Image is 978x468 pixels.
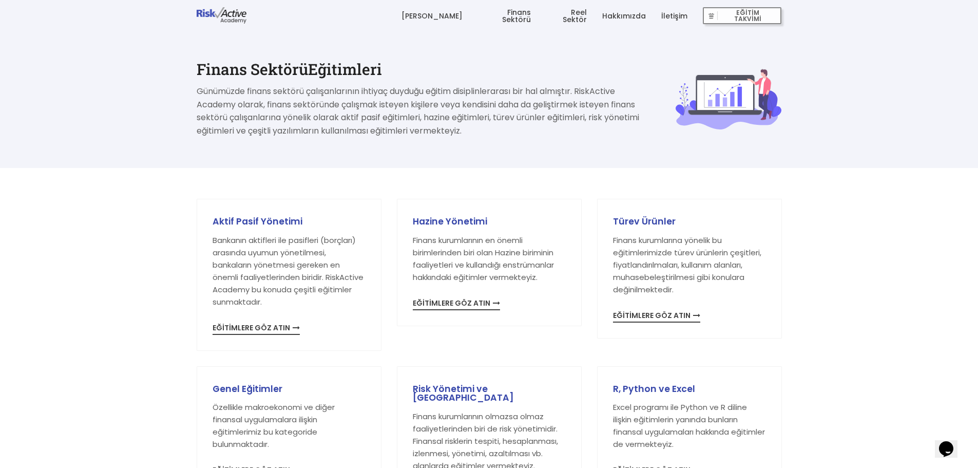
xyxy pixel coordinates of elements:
img: logo-dark.png [197,7,247,24]
h1: Finans Sektörü Eğitimleri [197,62,645,77]
span: EĞİTİM TAKVİMİ [718,9,777,23]
a: Hazine YönetimiFinans kurumlarının en önemli birimlerinden biri olan Hazine biriminin faaliyetler... [413,217,566,308]
p: Finans kurumlarına yönelik bu eğitimlerimizde türev ürünlerin çeşitleri, fiyatlandırılmaları, kul... [613,234,766,296]
iframe: chat widget [935,427,968,458]
p: Özellikle makroekonomi ve diğer finansal uygulamalara ilişkin eğitimlerimiz bu kategoride bulunma... [213,401,366,451]
a: Aktif Pasif YönetimiBankanın aktifleri ile pasifleri (borçları) arasında uyumun yönetilmesi, bank... [213,217,366,333]
h3: Hazine Yönetimi [413,217,566,227]
a: Finans Sektörü [478,1,531,31]
span: EĞİTİMLERE GÖZ ATIN [413,299,500,310]
a: Türev ÜrünlerFinans kurumlarına yönelik bu eğitimlerimizde türev ürünlerin çeşitleri, fiyatlandır... [613,217,766,321]
p: Bankanın aktifleri ile pasifleri (borçları) arasında uyumun yönetilmesi, bankaların yönetmesi ger... [213,234,366,308]
span: EĞİTİMLERE GÖZ ATIN [613,312,700,323]
a: Reel Sektör [546,1,587,31]
button: EĞİTİM TAKVİMİ [703,7,781,25]
a: Hakkımızda [602,1,646,31]
a: EĞİTİM TAKVİMİ [703,1,781,31]
span: EĞİTİMLERE GÖZ ATIN [213,324,300,335]
h3: Genel Eğitimler [213,385,366,394]
h3: R, Python ve Excel [613,385,766,394]
h3: Aktif Pasif Yönetimi [213,217,366,227]
p: Finans kurumlarının en önemli birimlerinden biri olan Hazine biriminin faaliyetleri ve kullandığı... [413,234,566,284]
p: Excel programı ile Python ve R diline ilişkin eğitimlerin yanında bunların finansal uygulamaları ... [613,401,766,451]
a: [PERSON_NAME] [401,1,463,31]
a: İletişim [661,1,687,31]
h3: Türev Ürünler [613,217,766,227]
h3: Risk Yönetimi ve [GEOGRAPHIC_DATA] [413,385,566,403]
img: cqywdsurwbzmcfl416hp.svg [676,68,782,129]
p: Günümüzde finans sektörü çalışanlarının ihtiyaç duyduğu eğitim disiplinlerarası bir hal almıştır.... [197,85,645,137]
